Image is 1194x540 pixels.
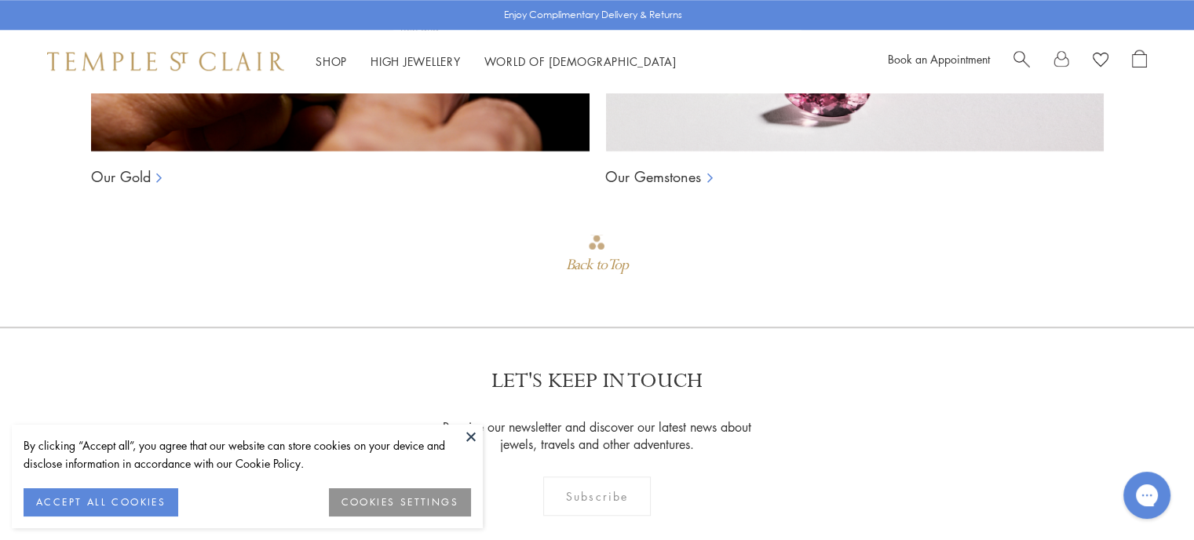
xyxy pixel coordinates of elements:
[1013,49,1030,73] a: Search
[543,476,651,516] div: Subscribe
[491,367,703,395] p: LET'S KEEP IN TOUCH
[888,51,990,67] a: Book an Appointment
[438,418,756,453] p: Receive our newsletter and discover our latest news about jewels, travels and other adventures.
[1115,466,1178,524] iframe: Gorgias live chat messenger
[91,167,151,186] a: Our Gold
[316,52,677,71] nav: Main navigation
[371,53,461,69] a: High JewelleryHigh Jewellery
[1093,49,1108,73] a: View Wishlist
[566,233,627,279] div: Go to top
[484,53,677,69] a: World of [DEMOGRAPHIC_DATA]World of [DEMOGRAPHIC_DATA]
[24,488,178,516] button: ACCEPT ALL COOKIES
[504,7,682,23] p: Enjoy Complimentary Delivery & Returns
[316,53,347,69] a: ShopShop
[1132,49,1147,73] a: Open Shopping Bag
[329,488,471,516] button: COOKIES SETTINGS
[24,436,471,472] div: By clicking “Accept all”, you agree that our website can store cookies on your device and disclos...
[605,167,701,186] a: Our Gemstones
[566,251,627,279] div: Back to Top
[47,52,284,71] img: Temple St. Clair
